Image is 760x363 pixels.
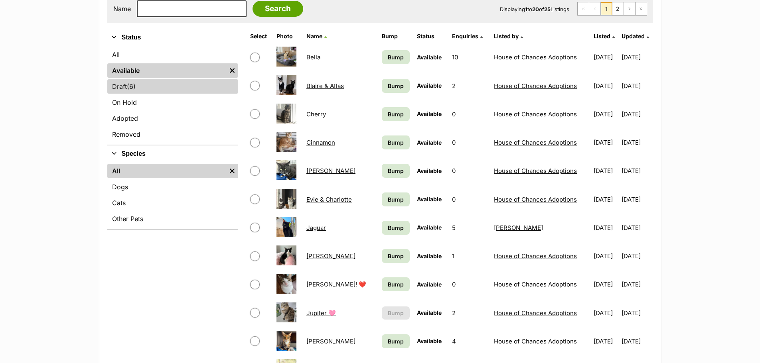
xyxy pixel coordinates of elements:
a: House of Chances Adoptions [494,337,577,345]
a: Page 2 [612,2,624,15]
span: Page 1 [601,2,612,15]
span: Available [417,82,442,89]
a: Cherry [306,110,326,118]
td: 0 [449,100,490,128]
td: [DATE] [622,214,652,241]
td: [DATE] [622,328,652,355]
span: Available [417,196,442,202]
a: Remove filter [226,63,238,78]
a: Remove filter [226,164,238,178]
span: Available [417,54,442,61]
a: Cats [107,196,238,210]
a: Draft [107,79,238,94]
a: [PERSON_NAME]! ❤️ [306,281,366,288]
span: Bump [388,167,404,175]
span: Previous page [589,2,600,15]
td: 0 [449,129,490,156]
td: [DATE] [590,100,621,128]
th: Select [247,30,272,43]
strong: 20 [532,6,539,12]
td: 4 [449,328,490,355]
a: Bella [306,53,320,61]
span: Bump [388,337,404,345]
a: House of Chances Adoptions [494,309,577,317]
a: Last page [636,2,647,15]
a: House of Chances Adoptions [494,196,577,203]
span: Listed [594,33,610,39]
span: Bump [388,82,404,90]
a: Jupiter 🩷 [306,309,336,317]
td: [DATE] [590,186,621,213]
span: Bump [388,110,404,118]
a: House of Chances Adoptions [494,110,577,118]
a: House of Chances Adoptions [494,139,577,146]
strong: 1 [525,6,527,12]
td: 2 [449,299,490,327]
td: [DATE] [590,129,621,156]
td: 2 [449,72,490,100]
td: [DATE] [590,72,621,100]
td: [DATE] [622,43,652,71]
span: Available [417,253,442,259]
span: Available [417,281,442,288]
a: Bump [382,249,410,263]
td: [DATE] [590,271,621,298]
span: Available [417,110,442,117]
a: [PERSON_NAME] [306,337,355,345]
span: Bump [388,138,404,147]
span: Displaying to of Listings [500,6,569,12]
td: [DATE] [590,214,621,241]
a: Listed [594,33,615,39]
a: Other Pets [107,212,238,226]
span: Bump [388,309,404,317]
label: Name [113,5,131,12]
a: House of Chances Adoptions [494,53,577,61]
th: Photo [273,30,302,43]
a: Bump [382,107,410,121]
td: [DATE] [622,271,652,298]
td: [DATE] [590,43,621,71]
td: [DATE] [590,328,621,355]
a: Removed [107,127,238,141]
span: Bump [388,280,404,288]
td: [DATE] [622,186,652,213]
span: Bump [388,224,404,232]
td: 1 [449,242,490,270]
span: Available [417,139,442,146]
td: [DATE] [622,129,652,156]
a: Bump [382,221,410,235]
a: House of Chances Adoptions [494,281,577,288]
a: Bump [382,135,410,149]
a: House of Chances Adoptions [494,252,577,260]
td: 0 [449,157,490,184]
button: Status [107,32,238,43]
span: Bump [388,53,404,61]
a: Bump [382,79,410,93]
td: [DATE] [622,157,652,184]
span: First page [578,2,589,15]
a: On Hold [107,95,238,110]
td: 10 [449,43,490,71]
td: [DATE] [590,299,621,327]
span: Updated [622,33,645,39]
td: [DATE] [622,299,652,327]
td: 0 [449,271,490,298]
span: Bump [388,195,404,204]
a: Updated [622,33,649,39]
a: Bump [382,334,410,348]
input: Search [253,1,303,17]
button: Species [107,149,238,159]
a: Bump [382,164,410,178]
span: Name [306,33,322,39]
a: Enquiries [452,33,483,39]
a: Bump [382,277,410,291]
td: [DATE] [622,242,652,270]
a: House of Chances Adoptions [494,82,577,90]
span: Available [417,337,442,344]
a: [PERSON_NAME] [306,167,355,175]
button: Bump [382,306,410,320]
a: House of Chances Adoptions [494,167,577,175]
span: Available [417,167,442,174]
td: 5 [449,214,490,241]
a: All [107,47,238,62]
